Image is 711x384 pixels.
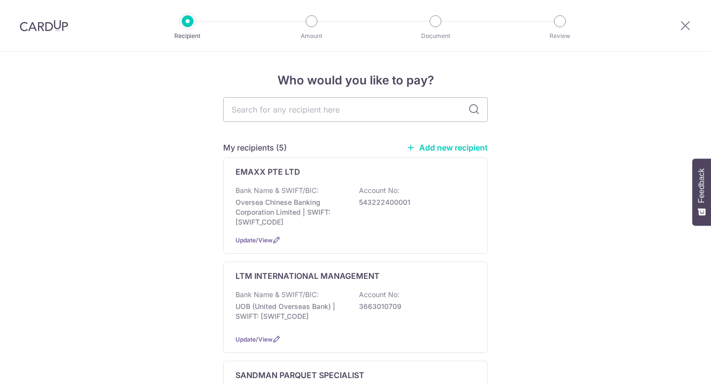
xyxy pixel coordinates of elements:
[236,166,300,178] p: EMAXX PTE LTD
[236,369,364,381] p: SANDMAN PARQUET SPECIALIST
[399,31,472,41] p: Document
[223,72,488,89] h4: Who would you like to pay?
[406,143,488,153] a: Add new recipient
[236,270,380,282] p: LTM INTERNATIONAL MANAGEMENT
[359,186,399,195] p: Account No:
[236,290,318,300] p: Bank Name & SWIFT/BIC:
[697,168,706,203] span: Feedback
[236,186,318,195] p: Bank Name & SWIFT/BIC:
[523,31,596,41] p: Review
[359,290,399,300] p: Account No:
[275,31,348,41] p: Amount
[151,31,224,41] p: Recipient
[647,354,701,379] iframe: Opens a widget where you can find more information
[20,20,68,32] img: CardUp
[236,236,273,244] a: Update/View
[359,302,470,311] p: 3663010709
[223,142,287,154] h5: My recipients (5)
[692,158,711,226] button: Feedback - Show survey
[236,197,346,227] p: Oversea Chinese Banking Corporation Limited | SWIFT: [SWIFT_CODE]
[236,336,273,343] a: Update/View
[236,302,346,321] p: UOB (United Overseas Bank) | SWIFT: [SWIFT_CODE]
[223,97,488,122] input: Search for any recipient here
[359,197,470,207] p: 543222400001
